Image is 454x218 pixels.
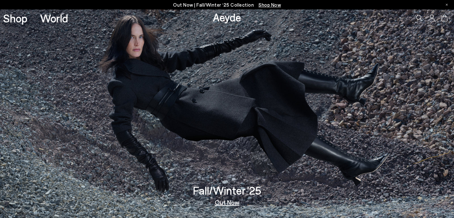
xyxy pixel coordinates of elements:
[441,15,448,21] a: 0
[3,13,27,24] a: Shop
[448,16,451,20] span: 0
[193,185,261,196] h3: Fall/Winter '25
[215,199,239,205] a: Out Now
[173,1,281,9] p: Out Now | Fall/Winter ‘25 Collection
[213,10,241,24] a: Aeyde
[40,13,68,24] a: World
[259,2,281,8] span: Navigate to /collections/new-in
